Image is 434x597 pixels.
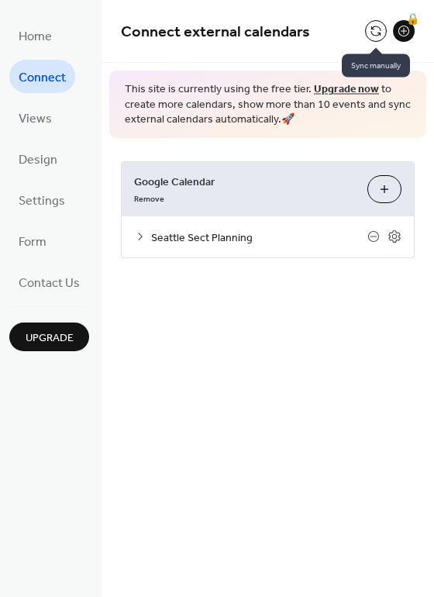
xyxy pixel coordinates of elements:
[19,148,57,172] span: Design
[9,101,61,134] a: Views
[19,271,80,295] span: Contact Us
[26,330,74,347] span: Upgrade
[134,193,164,204] span: Remove
[19,107,52,131] span: Views
[151,229,367,246] span: Seattle Sect Planning
[9,19,61,52] a: Home
[9,265,89,298] a: Contact Us
[314,79,379,100] a: Upgrade now
[19,25,52,49] span: Home
[125,82,411,128] span: This site is currently using the free tier. to create more calendars, show more than 10 events an...
[9,142,67,175] a: Design
[19,189,65,213] span: Settings
[134,174,355,190] span: Google Calendar
[19,230,46,254] span: Form
[9,183,74,216] a: Settings
[9,323,89,351] button: Upgrade
[19,66,66,90] span: Connect
[9,224,56,257] a: Form
[121,17,310,47] span: Connect external calendars
[342,54,410,78] span: Sync manually
[9,60,75,93] a: Connect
